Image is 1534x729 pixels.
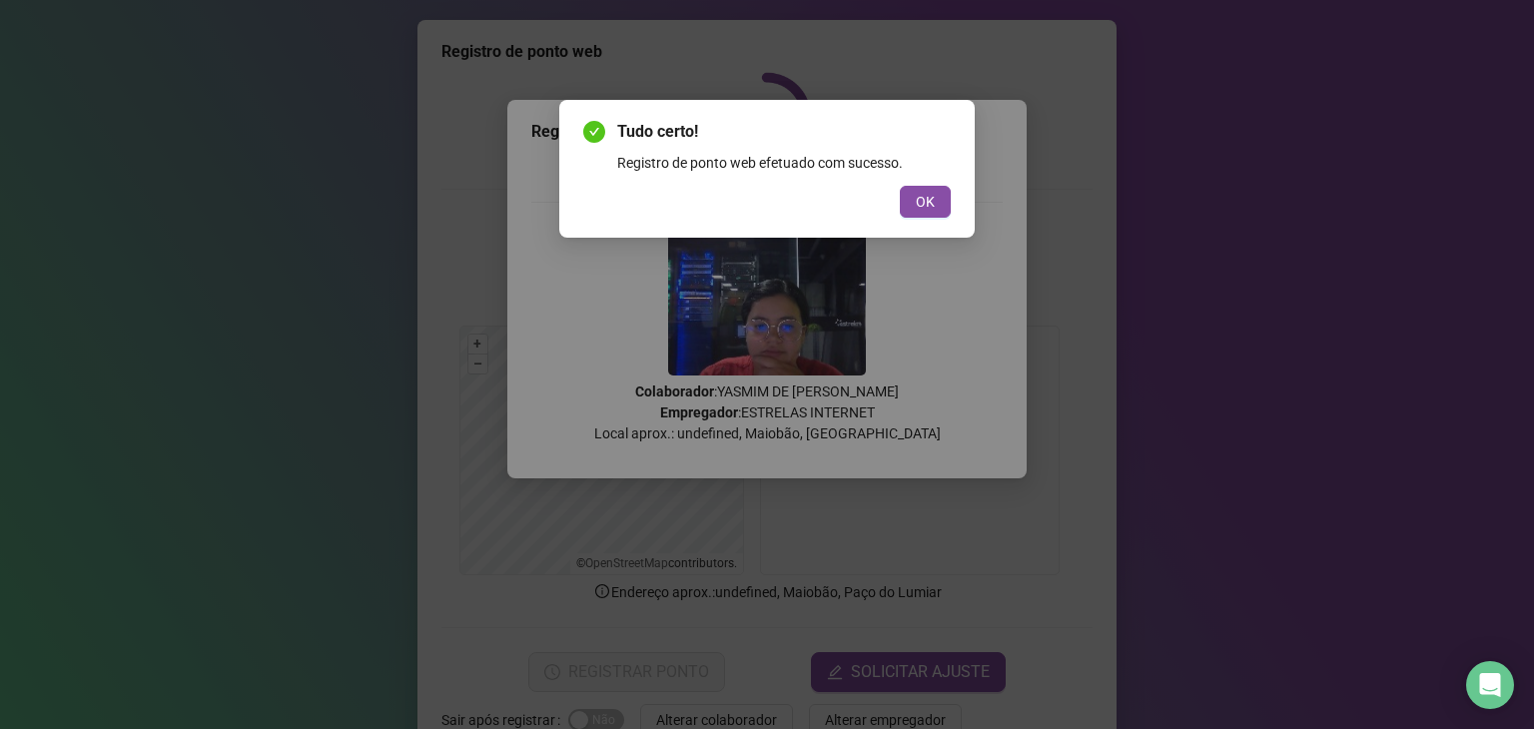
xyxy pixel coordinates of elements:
[916,191,935,213] span: OK
[617,120,951,144] span: Tudo certo!
[1466,661,1514,709] div: Open Intercom Messenger
[900,186,951,218] button: OK
[617,152,951,174] div: Registro de ponto web efetuado com sucesso.
[583,121,605,143] span: check-circle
